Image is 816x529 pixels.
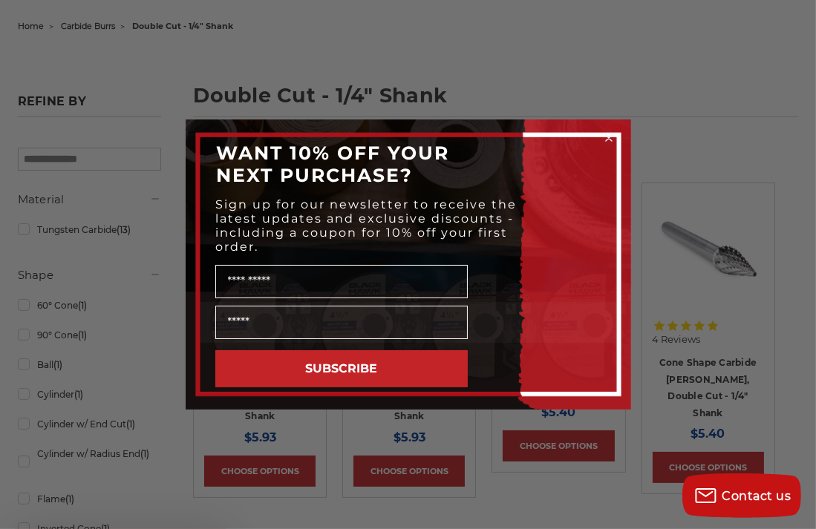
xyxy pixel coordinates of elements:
[216,197,518,254] span: Sign up for our newsletter to receive the latest updates and exclusive discounts - including a co...
[215,350,468,387] button: SUBSCRIBE
[217,142,450,186] span: WANT 10% OFF YOUR NEXT PURCHASE?
[722,489,791,503] span: Contact us
[601,131,616,145] button: Close dialog
[682,473,801,518] button: Contact us
[215,306,468,339] input: Email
